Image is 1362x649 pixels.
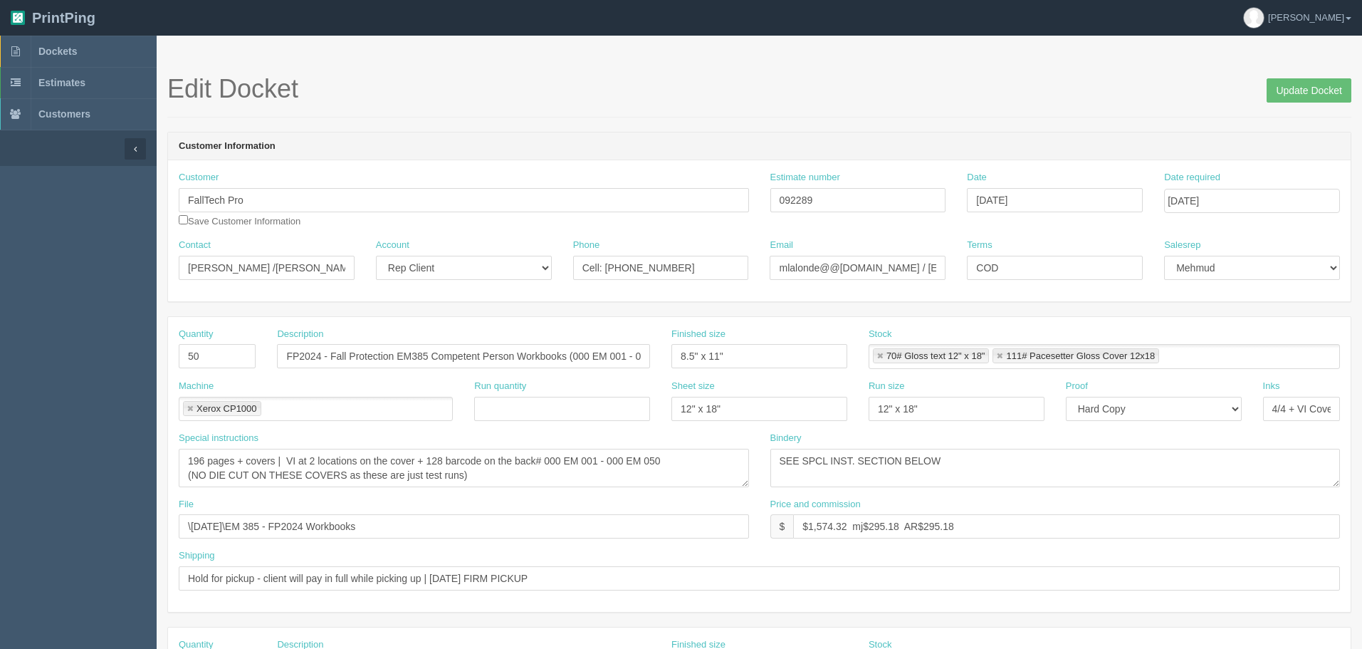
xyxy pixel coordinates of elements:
label: Finished size [671,328,725,341]
label: Email [770,239,793,252]
textarea: 196 pages + covers | VI at 2 locations on the cover + 128 barcode on the back# 000 EM 001 - 000 E... [179,449,749,487]
label: Salesrep [1164,239,1200,252]
div: 111# Pacesetter Gloss Cover 12x18 [1006,351,1155,360]
span: Estimates [38,77,85,88]
label: Special instructions [179,432,258,445]
label: Customer [179,171,219,185]
input: Update Docket [1267,78,1351,103]
div: $ [770,514,794,539]
label: Account [376,239,409,252]
label: Sheet size [671,380,715,393]
div: Save Customer Information [179,171,749,228]
textarea: SEE SPCL INST. SECTION BELOW [770,449,1341,487]
label: Contact [179,239,211,252]
label: Price and commission [770,498,861,512]
label: Inks [1263,380,1280,393]
label: Terms [967,239,992,252]
span: Dockets [38,46,77,57]
label: File [179,498,194,512]
input: Enter customer name [179,188,749,212]
label: Stock [869,328,892,341]
label: Bindery [770,432,802,445]
label: Estimate number [770,171,840,185]
label: Proof [1066,380,1088,393]
label: Run quantity [474,380,526,393]
span: Customers [38,108,90,120]
label: Description [277,328,323,341]
img: avatar_default-7531ab5dedf162e01f1e0bb0964e6a185e93c5c22dfe317fb01d7f8cd2b1632c.jpg [1244,8,1264,28]
h1: Edit Docket [167,75,1351,103]
label: Run size [869,380,905,393]
label: Date required [1164,171,1220,185]
div: 70# Gloss text 12" x 18" [886,351,985,360]
div: Xerox CP1000 [197,404,257,413]
label: Shipping [179,549,215,563]
header: Customer Information [168,133,1351,161]
label: Quantity [179,328,213,341]
img: logo-3e63b451c926e2ac314895c53de4908e5d424f24456219fb08d385ab2e579770.png [11,11,25,25]
label: Machine [179,380,214,393]
label: Date [967,171,986,185]
label: Phone [573,239,600,252]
